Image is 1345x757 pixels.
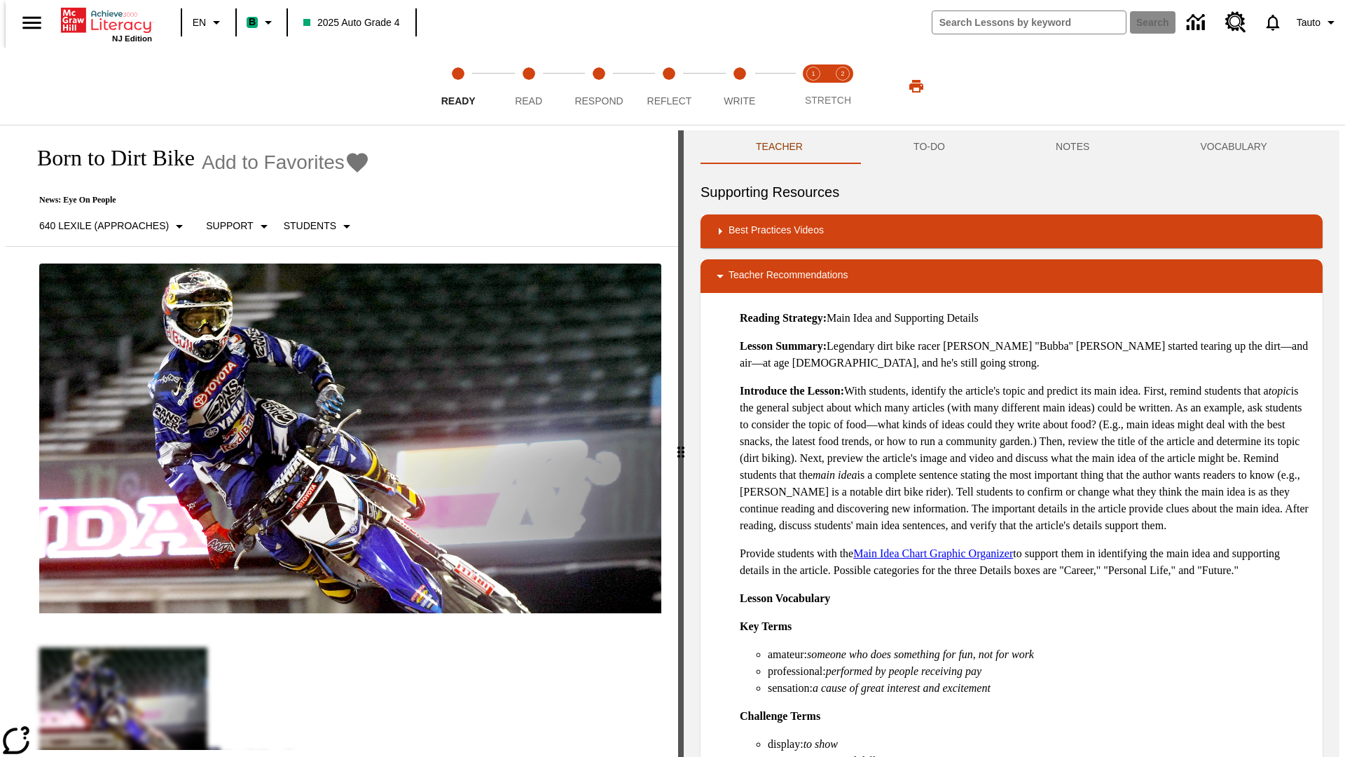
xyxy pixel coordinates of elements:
[202,150,370,175] button: Add to Favorites - Born to Dirt Bike
[249,13,256,31] span: B
[701,259,1323,293] div: Teacher Recommendations
[574,95,623,107] span: Respond
[729,223,824,240] p: Best Practices Videos
[894,74,939,99] button: Print
[515,95,542,107] span: Read
[701,214,1323,248] div: Best Practices Videos
[112,34,152,43] span: NJ Edition
[1269,385,1291,397] em: topic
[22,195,370,205] p: News: Eye On People
[699,48,780,125] button: Write step 5 of 5
[200,214,277,239] button: Scaffolds, Support
[241,10,282,35] button: Boost Class color is mint green. Change class color
[740,310,1311,327] p: Main Idea and Supporting Details
[1217,4,1255,41] a: Resource Center, Will open in new tab
[813,469,857,481] em: main idea
[803,738,838,750] em: to show
[303,15,400,30] span: 2025 Auto Grade 4
[193,15,206,30] span: EN
[768,646,1311,663] li: amateur:
[647,95,692,107] span: Reflect
[740,383,1311,534] p: With students, identify the article's topic and predict its main idea. First, remind students tha...
[39,219,169,233] p: 640 Lexile (Approaches)
[61,5,152,43] div: Home
[284,219,336,233] p: Students
[813,682,991,694] em: a cause of great interest and excitement
[932,11,1126,34] input: search field
[558,48,640,125] button: Respond step 3 of 5
[6,130,678,750] div: reading
[1000,130,1145,164] button: NOTES
[701,181,1323,203] h6: Supporting Resources
[724,95,755,107] span: Write
[853,547,1013,559] a: Main Idea Chart Graphic Organizer
[729,268,848,285] p: Teacher Recommendations
[740,338,1311,371] p: Legendary dirt bike racer [PERSON_NAME] "Bubba" [PERSON_NAME] started tearing up the dirt—and air...
[805,95,851,106] span: STRETCH
[1255,4,1291,41] a: Notifications
[701,130,1323,164] div: Instructional Panel Tabs
[701,130,858,164] button: Teacher
[1145,130,1323,164] button: VOCABULARY
[768,680,1311,697] li: sensation:
[186,10,231,35] button: Language: EN, Select a language
[793,48,834,125] button: Stretch Read step 1 of 2
[740,340,827,352] strong: Lesson Summary:
[768,736,1311,753] li: display:
[822,48,863,125] button: Stretch Respond step 2 of 2
[740,620,792,632] strong: Key Terms
[1178,4,1217,42] a: Data Center
[441,95,476,107] span: Ready
[628,48,710,125] button: Reflect step 4 of 5
[740,385,844,397] strong: Introduce the Lesson:
[841,70,844,77] text: 2
[826,665,981,677] em: performed by people receiving pay
[34,214,193,239] button: Select Lexile, 640 Lexile (Approaches)
[488,48,569,125] button: Read step 2 of 5
[22,145,195,171] h1: Born to Dirt Bike
[740,545,1311,579] p: Provide students with the to support them in identifying the main idea and supporting details in ...
[1297,15,1320,30] span: Tauto
[1291,10,1345,35] button: Profile/Settings
[684,130,1339,757] div: activity
[39,264,661,614] img: Motocross racer James Stewart flies through the air on his dirt bike.
[202,151,345,174] span: Add to Favorites
[740,312,827,324] strong: Reading Strategy:
[418,48,499,125] button: Ready step 1 of 5
[11,2,53,43] button: Open side menu
[811,70,815,77] text: 1
[206,219,253,233] p: Support
[807,648,1034,660] em: someone who does something for fun, not for work
[740,592,830,604] strong: Lesson Vocabulary
[740,710,820,722] strong: Challenge Terms
[858,130,1000,164] button: TO-DO
[278,214,361,239] button: Select Student
[768,663,1311,680] li: professional:
[678,130,684,757] div: Press Enter or Spacebar and then press right and left arrow keys to move the slider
